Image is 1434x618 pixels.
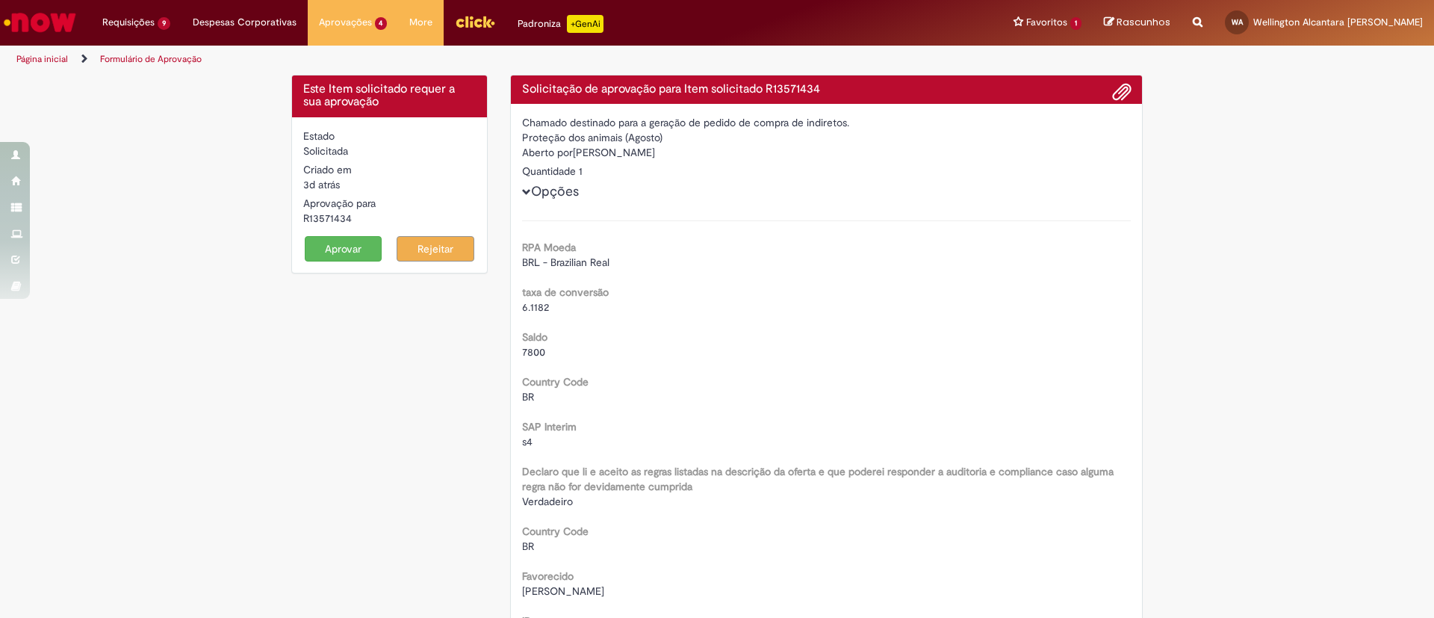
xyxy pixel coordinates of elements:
span: Rascunhos [1117,15,1170,29]
label: Criado em [303,162,352,177]
div: Quantidade 1 [522,164,1132,179]
b: RPA Moeda [522,241,576,254]
img: click_logo_yellow_360x200.png [455,10,495,33]
label: Estado [303,129,335,143]
img: ServiceNow [1,7,78,37]
b: Declaro que li e aceito as regras listadas na descrição da oferta e que poderei responder a audit... [522,465,1114,493]
span: BRL - Brazilian Real [522,256,609,269]
span: [PERSON_NAME] [522,584,604,598]
span: More [409,15,432,30]
div: Proteção dos animais (Agosto) [522,130,1132,145]
span: WA [1232,17,1243,27]
span: 9 [158,17,170,30]
b: Saldo [522,330,547,344]
span: Despesas Corporativas [193,15,297,30]
span: 4 [375,17,388,30]
a: Página inicial [16,53,68,65]
a: Formulário de Aprovação [100,53,202,65]
span: Verdadeiro [522,495,573,508]
ul: Trilhas de página [11,46,945,73]
h4: Solicitação de aprovação para Item solicitado R13571434 [522,83,1132,96]
div: [PERSON_NAME] [522,145,1132,164]
p: +GenAi [567,15,603,33]
b: taxa de conversão [522,285,609,299]
span: 6.1182 [522,300,549,314]
span: Wellington Alcantara [PERSON_NAME] [1253,16,1423,28]
span: s4 [522,435,533,448]
span: Favoritos [1026,15,1067,30]
span: 1 [1070,17,1081,30]
button: Rejeitar [397,236,474,262]
div: Chamado destinado para a geração de pedido de compra de indiretos. [522,115,1132,130]
span: 3d atrás [303,178,340,191]
time: 26/09/2025 16:06:36 [303,178,340,191]
b: Favorecido [522,569,574,583]
label: Aberto por [522,145,573,160]
b: SAP Interim [522,420,577,433]
div: Solicitada [303,143,476,158]
span: Requisições [102,15,155,30]
label: Aprovação para [303,196,376,211]
b: Country Code [522,525,589,538]
b: Country Code [522,375,589,389]
div: 26/09/2025 16:06:36 [303,177,476,192]
a: Rascunhos [1104,16,1170,30]
div: R13571434 [303,211,476,226]
h4: Este Item solicitado requer a sua aprovação [303,83,476,109]
span: BR [522,390,534,404]
div: Padroniza [518,15,603,33]
span: Aprovações [319,15,372,30]
button: Aprovar [305,236,382,262]
span: 7800 [522,345,545,359]
span: BR [522,540,534,553]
